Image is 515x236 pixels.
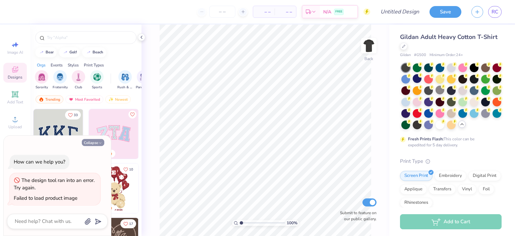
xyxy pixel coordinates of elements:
div: Events [51,62,63,68]
span: N/A [323,8,331,15]
span: 33 [74,113,78,117]
span: 100 % [287,220,297,226]
div: Print Types [84,62,104,68]
div: filter for Club [72,70,85,90]
div: How can we help you? [14,158,65,165]
button: filter button [35,70,48,90]
img: 5ee11766-d822-42f5-ad4e-763472bf8dcf [138,109,188,159]
img: edfb13fc-0e43-44eb-bea2-bf7fc0dd67f9 [83,109,132,159]
button: bear [35,47,57,57]
span: – – [257,8,271,15]
span: 17 [129,222,133,226]
img: Rush & Bid Image [121,73,129,81]
div: filter for Rush & Bid [117,70,133,90]
span: Designs [8,75,22,80]
button: golf [59,47,80,57]
div: Digital Print [468,171,501,181]
span: – – [279,8,292,15]
div: filter for Sports [90,70,104,90]
button: filter button [117,70,133,90]
div: filter for Sorority [35,70,48,90]
div: Transfers [429,184,456,194]
img: 3b9aba4f-e317-4aa7-a679-c95a879539bd [34,109,83,159]
div: The design tool ran into an error. Try again. [14,177,95,191]
button: filter button [90,70,104,90]
button: filter button [53,70,68,90]
span: FREE [335,9,342,14]
input: – – [209,6,235,18]
div: beach [93,50,103,54]
img: Back [362,39,376,52]
img: Sports Image [93,73,101,81]
div: Vinyl [458,184,476,194]
strong: Fresh Prints Flash: [408,136,444,142]
img: trend_line.gif [86,50,91,54]
div: This color can be expedited for 5 day delivery. [408,136,491,148]
button: Like [128,110,136,119]
div: golf [69,50,77,54]
a: RC [488,6,502,18]
img: Parent's Weekend Image [140,73,148,81]
img: Sorority Image [38,73,46,81]
span: Image AI [7,50,23,55]
button: Like [65,110,81,120]
img: most_fav.gif [68,97,74,102]
span: Upload [8,124,22,130]
div: Orgs [37,62,46,68]
button: Like [120,165,136,174]
span: 10 [129,168,133,171]
img: trend_line.gif [63,50,68,54]
img: e74243e0-e378-47aa-a400-bc6bcb25063a [138,163,188,213]
input: Untitled Design [375,5,424,18]
div: bear [46,50,54,54]
button: filter button [136,70,151,90]
img: Fraternity Image [56,73,64,81]
img: trend_line.gif [39,50,44,54]
span: Fraternity [53,85,68,90]
label: Submit to feature on our public gallery. [336,210,377,222]
div: Applique [400,184,427,194]
div: Back [364,56,373,62]
button: filter button [72,70,85,90]
img: trending.gif [39,97,44,102]
div: Styles [68,62,79,68]
div: Foil [478,184,494,194]
img: Newest.gif [108,97,114,102]
span: Sports [92,85,102,90]
span: Sorority [36,85,48,90]
img: 9980f5e8-e6a1-4b4a-8839-2b0e9349023c [89,109,138,159]
span: RC [492,8,498,16]
div: Failed to load product image [14,195,77,201]
button: Collapse [82,139,104,146]
div: filter for Fraternity [53,70,68,90]
div: Trending [36,95,63,103]
img: 587403a7-0594-4a7f-b2bd-0ca67a3ff8dd [89,163,138,213]
button: Save [430,6,461,18]
span: Club [75,85,82,90]
span: Rush & Bid [117,85,133,90]
div: Most Favorited [65,95,103,103]
img: Club Image [75,73,82,81]
span: Gildan [400,52,411,58]
button: beach [82,47,106,57]
input: Try "Alpha" [46,34,132,41]
div: filter for Parent's Weekend [136,70,151,90]
span: # G500 [414,52,426,58]
span: Minimum Order: 24 + [430,52,463,58]
span: Parent's Weekend [136,85,151,90]
div: Newest [105,95,131,103]
span: Gildan Adult Heavy Cotton T-Shirt [400,33,498,41]
button: Like [120,219,136,228]
div: Rhinestones [400,198,433,208]
div: Screen Print [400,171,433,181]
div: Embroidery [435,171,466,181]
div: Print Type [400,157,502,165]
span: Add Text [7,99,23,105]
